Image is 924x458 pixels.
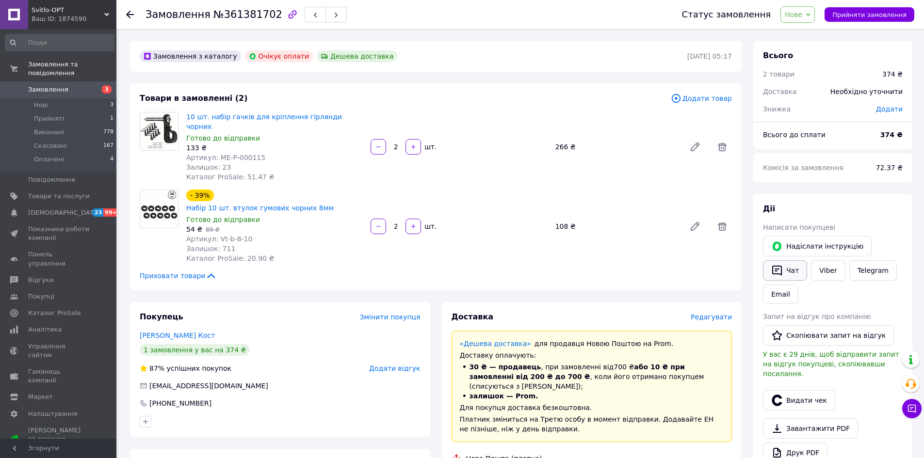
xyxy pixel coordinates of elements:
div: Статус замовлення [682,10,771,19]
a: [PERSON_NAME] Кост [140,332,215,339]
span: Гаманець компанії [28,367,90,385]
span: Готово до відправки [186,134,260,142]
span: Замовлення [146,9,211,20]
span: Змінити покупця [360,313,421,321]
input: Пошук [5,34,114,51]
span: 89 ₴ [206,226,219,233]
div: 133 ₴ [186,143,363,153]
span: Каталог ProSale: 51.47 ₴ [186,173,274,181]
b: 374 ₴ [880,131,903,139]
span: Замовлення [28,85,68,94]
div: Необхідно уточнити [825,81,908,102]
div: успішних покупок [140,363,231,373]
span: Товари в замовленні (2) [140,94,248,103]
li: , при замовленні від 700 ₴ , коли його отримано покупцем (списуються з [PERSON_NAME]); [460,362,724,391]
span: Додати відгук [369,364,420,372]
span: [EMAIL_ADDRESS][DOMAIN_NAME] [149,382,268,390]
span: Прийняти замовлення [832,11,907,18]
span: Каталог ProSale [28,309,81,317]
span: Нове [785,11,802,18]
a: Telegram [849,260,897,281]
span: Залишок: 23 [186,163,231,171]
span: Покупець [140,312,183,321]
button: Надіслати інструкцію [763,236,872,256]
div: - 39% [186,190,214,201]
div: 374 ₴ [882,69,903,79]
span: 23 [92,208,103,217]
div: Для покупця доставка безкоштовна. [460,403,724,412]
div: Платник зміниться на Третю особу в момент відправки. Додавайте ЕН не пізніше, ніж у день відправки. [460,414,724,434]
span: Покупці [28,292,54,301]
button: Видати чек [763,390,835,411]
span: Всього [763,51,793,60]
span: Запит на відгук про компанію [763,313,871,320]
div: Очікує оплати [245,50,313,62]
span: [DEMOGRAPHIC_DATA] [28,208,100,217]
span: Маркет [28,393,53,401]
span: Замовлення та повідомлення [28,60,116,78]
span: Всього до сплати [763,131,826,139]
span: Приховати товари [140,271,217,281]
span: 2 товари [763,70,794,78]
span: 3 [102,85,112,94]
span: Налаштування [28,410,78,418]
span: 30 ₴ — продавець [470,363,541,371]
div: шт. [422,142,438,152]
span: Панель управління [28,250,90,268]
span: 99+ [103,208,119,217]
button: Прийняти замовлення [825,7,914,22]
div: Замовлення з каталогу [140,50,241,62]
div: [PHONE_NUMBER] [148,398,212,408]
span: Написати покупцеві [763,223,835,231]
a: Редагувати [685,137,705,157]
span: Прийняті [34,114,64,123]
span: Аналітика [28,325,62,334]
span: Видалити [713,217,732,236]
span: Готово до відправки [186,216,260,223]
img: Набір 10 шт. втулок гумових чорних 8мм [140,190,178,228]
span: 87% [149,364,164,372]
span: Каталог ProSale: 20.90 ₴ [186,254,274,262]
span: Товари та послуги [28,192,90,201]
div: шт. [422,221,438,231]
time: [DATE] 05:17 [687,52,732,60]
span: Показники роботи компанії [28,225,90,242]
span: 167 [103,142,113,150]
span: 3 [110,101,113,110]
div: Ваш ID: 1874590 [32,15,116,23]
span: або 10 ₴ при замовленні від 200 ₴ до 700 ₴ [470,363,685,380]
span: Доставка [763,88,796,95]
a: Завантажити PDF [763,418,858,439]
span: [PERSON_NAME] та рахунки [28,426,90,453]
a: «Дешева доставка» [460,340,531,347]
span: 54 ₴ [186,225,202,233]
span: Скасовані [34,142,67,150]
div: Повернутися назад [126,10,134,19]
span: Повідомлення [28,175,75,184]
span: 4 [110,155,113,164]
div: Доставку оплачують: [460,350,724,360]
div: Дешева доставка [317,50,397,62]
span: Додати товар [671,93,732,104]
span: 778 [103,128,113,137]
button: Email [763,284,798,304]
span: №361381702 [213,9,282,20]
span: У вас є 29 днів, щоб відправити запит на відгук покупцеві, скопіювавши посилання. [763,350,899,378]
a: 10 шт. набір гачків для кріплення гірлянди чорних [186,113,342,130]
span: Додати [876,105,903,113]
span: залишок — Prom. [470,392,538,400]
button: Чат з покупцем [902,399,922,418]
span: Видалити [713,137,732,157]
span: Svitlo-OPT [32,6,104,15]
span: Залишок: 711 [186,245,235,253]
a: Редагувати [685,217,705,236]
div: 1 замовлення у вас на 374 ₴ [140,344,250,356]
span: 1 [110,114,113,123]
span: Нові [34,101,48,110]
img: 10 шт. набір гачків для кріплення гірлянди чорних [140,112,178,150]
div: для продавця Новою Поштою на Prom. [460,339,724,348]
span: Доставка [452,312,494,321]
span: 72.37 ₴ [876,164,903,172]
div: 266 ₴ [551,140,681,154]
span: Виконані [34,128,64,137]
